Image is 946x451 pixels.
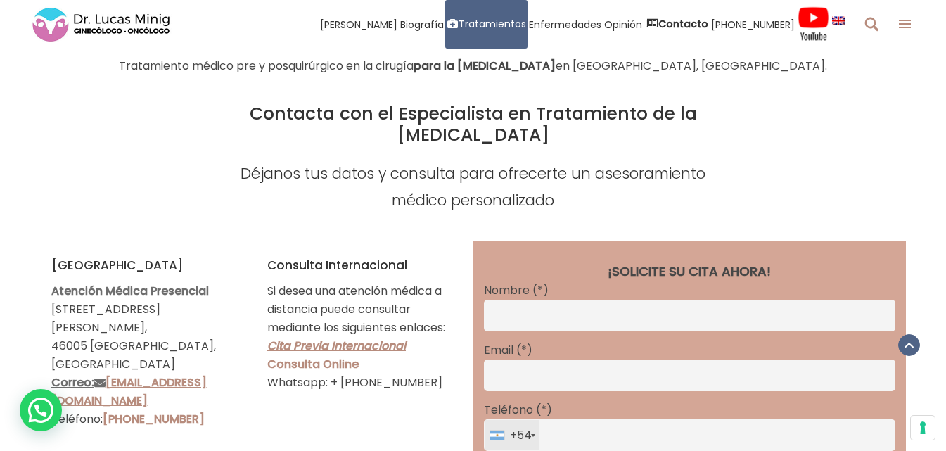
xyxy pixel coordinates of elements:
strong: para la [MEDICAL_DATA] [414,58,556,74]
div: +54 [490,420,539,450]
a: Consulta Online [267,356,359,372]
span: [PERSON_NAME] [320,16,397,32]
p: Nombre (*) [484,281,895,300]
h5: Consulta Internacional [267,255,463,275]
a: Cita Previa Internacional [267,338,406,354]
p: Si desea una atención médica a distancia puede consultar mediante los siguientes enlaces: Whatsap... [267,282,463,392]
a: [EMAIL_ADDRESS][DOMAIN_NAME] [51,374,207,409]
p: Email (*) [484,341,895,360]
p: [STREET_ADDRESS][PERSON_NAME], 46005 [GEOGRAPHIC_DATA], [GEOGRAPHIC_DATA] Teléfono: [51,282,247,447]
span: Enfermedades [529,16,601,32]
a: Correo: [51,374,106,390]
p: Teléfono (*) [484,401,895,419]
img: Videos Youtube Ginecología [798,6,829,42]
p: Tratamiento médico pre y posquirúrgico en la cirugía en [GEOGRAPHIC_DATA], [GEOGRAPHIC_DATA]. [51,57,895,75]
span: Biografía [400,16,444,32]
img: language english [832,16,845,25]
span: [PHONE_NUMBER] [711,16,795,32]
span: Tratamientos [459,16,526,32]
a: Atención Médica Presencial [51,283,209,299]
strong: Contacto [658,17,708,31]
div: Argentina: +54 [485,420,539,450]
strong: ¡SOLICITE SU CITA AHORA! [608,262,771,280]
h2: Contacta con el Especialista en Tratamiento de la [MEDICAL_DATA] [220,103,727,146]
a: [PHONE_NUMBER] [103,411,205,427]
button: Sus preferencias de consentimiento para tecnologías de seguimiento [911,416,935,440]
h4: Déjanos tus datos y consulta para ofrecerte un asesoramiento médico personalizado [220,160,727,214]
span: Opinión [604,16,642,32]
h5: [GEOGRAPHIC_DATA] [51,255,247,275]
